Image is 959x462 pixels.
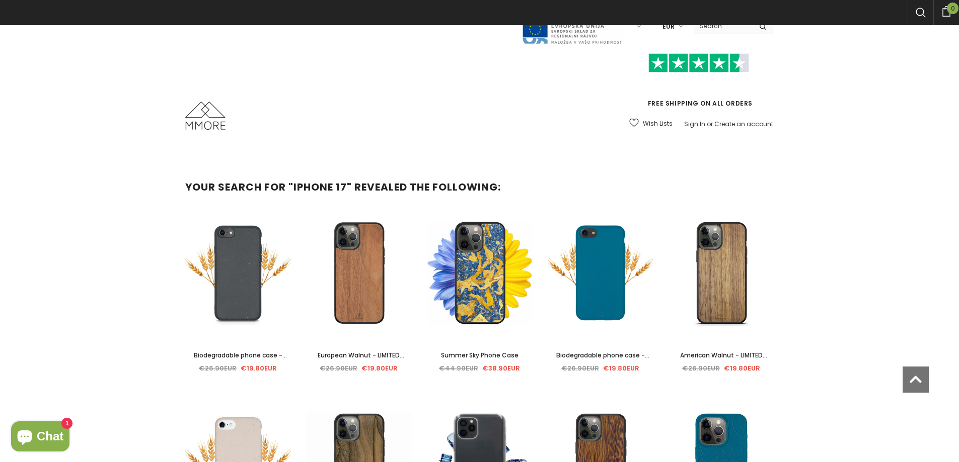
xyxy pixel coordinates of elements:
[684,120,705,128] a: Sign In
[623,72,774,99] iframe: Customer reviews powered by Trustpilot
[8,421,72,454] inbox-online-store-chat: Shopify online store chat
[361,363,398,373] span: €19.80EUR
[714,120,773,128] a: Create an account
[318,351,404,371] span: European Walnut - LIMITED EDITION
[241,363,277,373] span: €19.80EUR
[680,351,767,371] span: American Walnut - LIMITED EDITION
[320,363,357,373] span: €26.90EUR
[724,363,760,373] span: €19.80EUR
[185,180,286,194] span: Your search for
[185,350,291,361] a: Biodegradable phone case - Black
[194,351,287,371] span: Biodegradable phone case - Black
[694,19,752,33] input: Search Site
[548,350,653,361] a: Biodegradable phone case - Deep Sea Blue
[603,363,639,373] span: €19.80EUR
[427,350,533,361] a: Summer Sky Phone Case
[556,351,649,371] span: Biodegradable phone case - Deep Sea Blue
[707,120,713,128] span: or
[623,58,774,108] span: FREE SHIPPING ON ALL ORDERS
[522,8,622,45] img: Javni Razpis
[682,363,720,373] span: €26.90EUR
[561,363,599,373] span: €26.90EUR
[947,3,958,14] span: 0
[482,363,520,373] span: €38.90EUR
[662,22,675,32] span: EUR
[288,180,352,194] strong: "iphone 17"
[643,119,673,129] span: Wish Lists
[354,180,501,194] span: revealed the following:
[439,363,478,373] span: €44.90EUR
[199,363,237,373] span: €26.90EUR
[185,102,226,130] img: MMORE Cases
[441,351,519,359] span: Summer Sky Phone Case
[306,350,412,361] a: European Walnut - LIMITED EDITION
[522,22,622,30] a: Javni Razpis
[933,5,959,17] a: 0
[669,350,774,361] a: American Walnut - LIMITED EDITION
[648,53,749,73] img: Trust Pilot Stars
[629,115,673,132] a: Wish Lists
